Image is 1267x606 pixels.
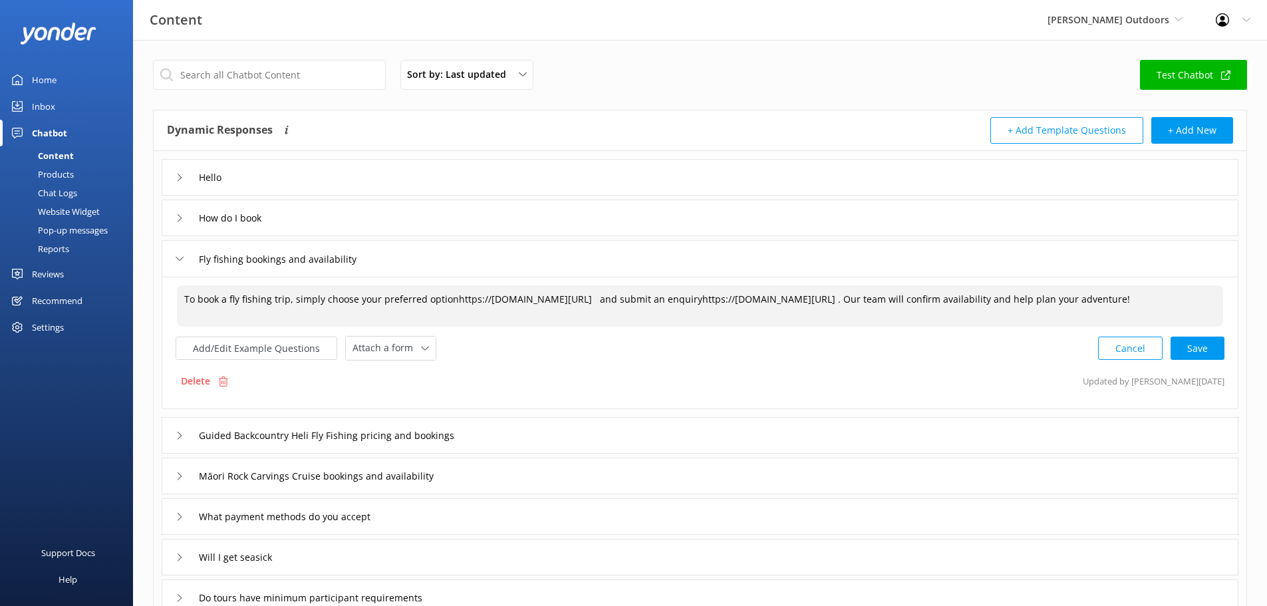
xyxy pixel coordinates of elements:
div: Support Docs [41,539,95,566]
h4: Dynamic Responses [167,117,273,144]
button: Cancel [1098,337,1163,360]
div: Website Widget [8,202,100,221]
a: Content [8,146,133,165]
h3: Content [150,9,202,31]
textarea: To book a fly fishing trip, simply choose your preferred optionhttps://[DOMAIN_NAME][URL] and sub... [177,285,1223,327]
p: Updated by [PERSON_NAME] [DATE] [1083,369,1224,394]
div: Reviews [32,261,64,287]
span: Sort by: Last updated [407,67,514,82]
div: Chat Logs [8,184,77,202]
div: Products [8,165,74,184]
div: Settings [32,314,64,341]
span: [PERSON_NAME] Outdoors [1048,13,1169,26]
p: Delete [181,374,210,388]
button: + Add Template Questions [990,117,1143,144]
a: Reports [8,239,133,258]
div: Inbox [32,93,55,120]
button: Save [1171,337,1224,360]
a: Pop-up messages [8,221,133,239]
a: Test Chatbot [1140,60,1247,90]
button: + Add New [1151,117,1233,144]
div: Chatbot [32,120,67,146]
div: Content [8,146,74,165]
input: Search all Chatbot Content [153,60,386,90]
div: Help [59,566,77,593]
a: Products [8,165,133,184]
div: Recommend [32,287,82,314]
a: Website Widget [8,202,133,221]
span: Attach a form [352,341,421,355]
div: Reports [8,239,69,258]
button: Add/Edit Example Questions [176,337,337,360]
div: Home [32,67,57,93]
a: Chat Logs [8,184,133,202]
div: Pop-up messages [8,221,108,239]
img: yonder-white-logo.png [20,23,96,45]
